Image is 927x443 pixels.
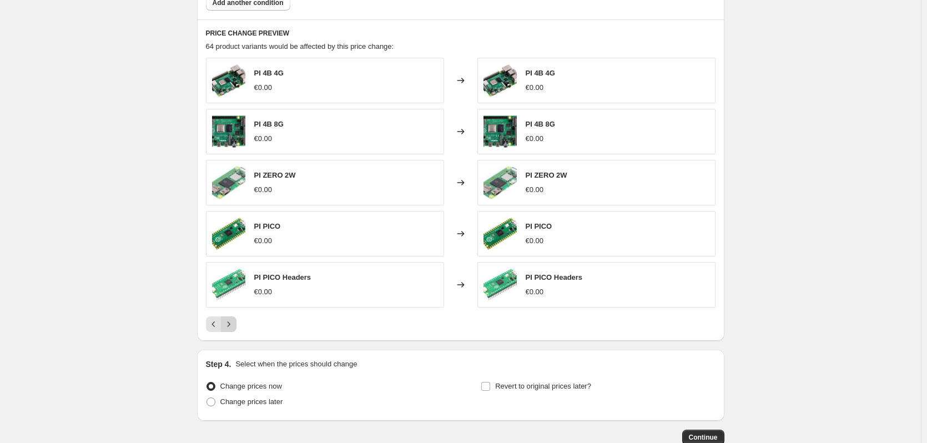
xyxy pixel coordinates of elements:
[689,433,718,442] span: Continue
[254,235,273,246] div: €0.00
[254,286,273,298] div: €0.00
[254,82,273,93] div: €0.00
[254,133,273,144] div: €0.00
[483,166,517,199] img: 3838499_80x.jpg
[526,235,544,246] div: €0.00
[483,268,517,301] img: 3996081_80x.jpg
[220,397,283,406] span: Change prices later
[206,359,231,370] h2: Step 4.
[526,120,555,128] span: PI 4B 8G
[526,222,552,230] span: PI PICO
[220,382,282,390] span: Change prices now
[254,184,273,195] div: €0.00
[221,316,236,332] button: Next
[254,222,281,230] span: PI PICO
[526,184,544,195] div: €0.00
[526,69,555,77] span: PI 4B 4G
[212,217,245,250] img: 3643332_80x.jpg
[495,382,591,390] span: Revert to original prices later?
[206,316,236,332] nav: Pagination
[212,166,245,199] img: 3838499_80x.jpg
[206,29,716,38] h6: PRICE CHANGE PREVIEW
[483,217,517,250] img: 3643332_80x.jpg
[254,69,284,77] span: PI 4B 4G
[212,115,245,148] img: 3369503_80x.jpg
[526,171,567,179] span: PI ZERO 2W
[483,64,517,97] img: 3051887_80x.jpg
[526,82,544,93] div: €0.00
[526,133,544,144] div: €0.00
[254,120,284,128] span: PI 4B 8G
[235,359,357,370] p: Select when the prices should change
[254,171,296,179] span: PI ZERO 2W
[206,42,394,51] span: 64 product variants would be affected by this price change:
[254,273,311,281] span: PI PICO Headers
[206,316,221,332] button: Previous
[526,286,544,298] div: €0.00
[212,268,245,301] img: 3996081_80x.jpg
[212,64,245,97] img: 3051887_80x.jpg
[526,273,583,281] span: PI PICO Headers
[483,115,517,148] img: 3369503_80x.jpg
